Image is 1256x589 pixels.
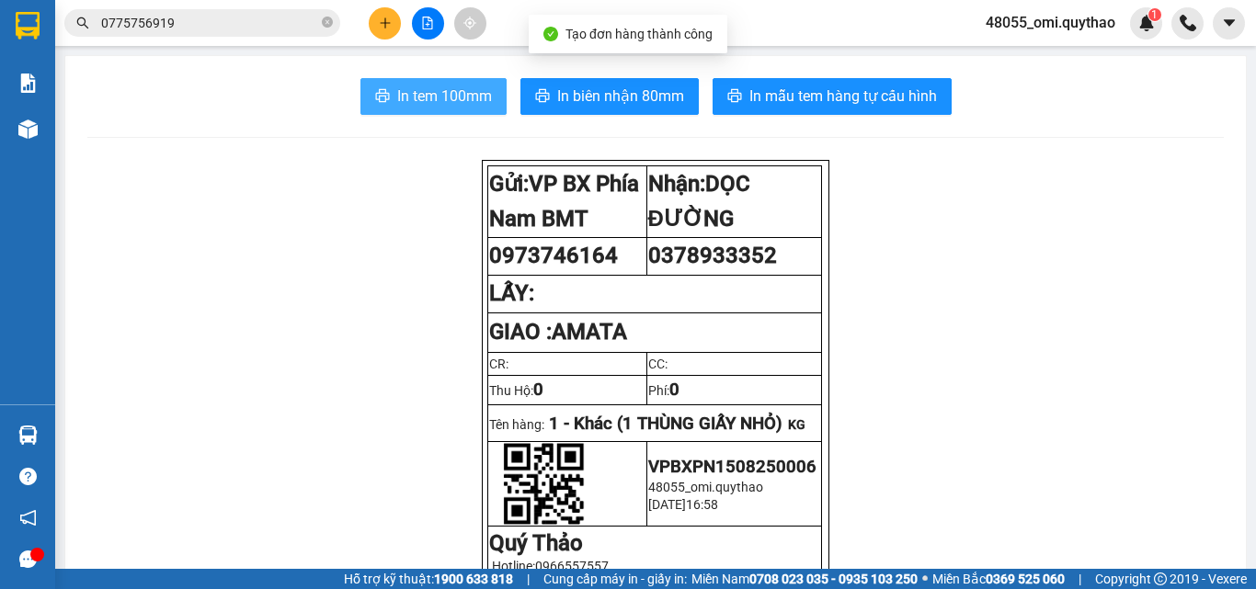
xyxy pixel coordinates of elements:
img: warehouse-icon [18,425,38,445]
span: search [76,17,89,29]
span: close-circle [322,15,333,32]
td: Thu Hộ: [488,375,647,404]
span: 0966557557 [535,559,609,573]
strong: 0369 525 060 [986,572,1065,586]
div: 0982013018 [157,60,344,85]
strong: Gửi: [489,171,639,232]
strong: GIAO : [489,319,627,345]
div: Tên hàng: 5 THÙNG SR ( : 1 ) [16,130,344,153]
span: copyright [1154,572,1167,585]
div: 450.000 [14,96,147,119]
span: Gửi: [16,17,44,37]
strong: LẤY: [489,280,534,306]
span: check-circle [543,27,558,41]
span: 48055_omi.quythao [971,11,1130,34]
span: | [527,569,530,589]
span: Miền Bắc [932,569,1065,589]
sup: 1 [1148,8,1161,21]
span: In mẫu tem hàng tự cấu hình [749,85,937,108]
span: [DATE] [648,497,686,512]
span: In tem 100mm [397,85,492,108]
button: printerIn mẫu tem hàng tự cấu hình [713,78,952,115]
div: 0978530137 [16,60,144,85]
span: printer [375,88,390,106]
span: | [1079,569,1081,589]
span: 0973746164 [489,243,618,268]
span: 1 - Khác (1 THÙNG GIẤY NHỎ) [549,413,782,434]
span: printer [535,88,550,106]
strong: Quý Thảo [489,530,583,556]
span: caret-down [1221,15,1238,31]
div: Văn Phòng [GEOGRAPHIC_DATA] [157,16,344,60]
span: Hotline: [492,559,609,573]
input: Tìm tên, số ĐT hoặc mã đơn [101,13,318,33]
span: VP BX Phía Nam BMT [489,171,639,232]
img: icon-new-feature [1138,15,1155,31]
span: question-circle [19,468,37,485]
img: qr-code [503,443,585,525]
div: VP BX Phía Nam BMT [16,16,144,60]
span: notification [19,509,37,527]
button: plus [369,7,401,40]
button: printerIn biên nhận 80mm [520,78,699,115]
span: Nhận: [157,17,201,37]
img: logo-vxr [16,12,40,40]
span: 16:58 [686,497,718,512]
span: Tạo đơn hàng thành công [565,27,713,41]
span: In biên nhận 80mm [557,85,684,108]
span: 48055_omi.quythao [648,480,763,494]
span: DỌC ĐƯỜNG [648,171,750,232]
span: ⚪️ [922,575,928,583]
span: file-add [421,17,434,29]
span: printer [727,88,742,106]
span: KG [788,417,805,432]
p: Tên hàng: [489,413,820,434]
button: aim [454,7,486,40]
td: CR: [488,352,647,375]
span: 0378933352 [648,243,777,268]
span: CR : [14,98,42,118]
img: phone-icon [1180,15,1196,31]
td: CC: [646,352,822,375]
span: Hỗ trợ kỹ thuật: [344,569,513,589]
span: aim [463,17,476,29]
button: caret-down [1213,7,1245,40]
span: 0 [533,379,543,400]
strong: Nhận: [648,171,750,232]
span: Miền Nam [691,569,918,589]
span: plus [379,17,392,29]
td: Phí: [646,375,822,404]
span: VPBXPN1508250006 [648,457,816,477]
span: close-circle [322,17,333,28]
span: 0 [669,379,679,400]
button: file-add [412,7,444,40]
span: AMATA [552,319,627,345]
span: SL [245,128,269,153]
span: Cung cấp máy in - giấy in: [543,569,687,589]
img: solution-icon [18,74,38,93]
button: printerIn tem 100mm [360,78,507,115]
strong: 0708 023 035 - 0935 103 250 [749,572,918,586]
span: message [19,550,37,568]
img: warehouse-icon [18,119,38,139]
strong: 1900 633 818 [434,572,513,586]
span: 1 [1151,8,1158,21]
